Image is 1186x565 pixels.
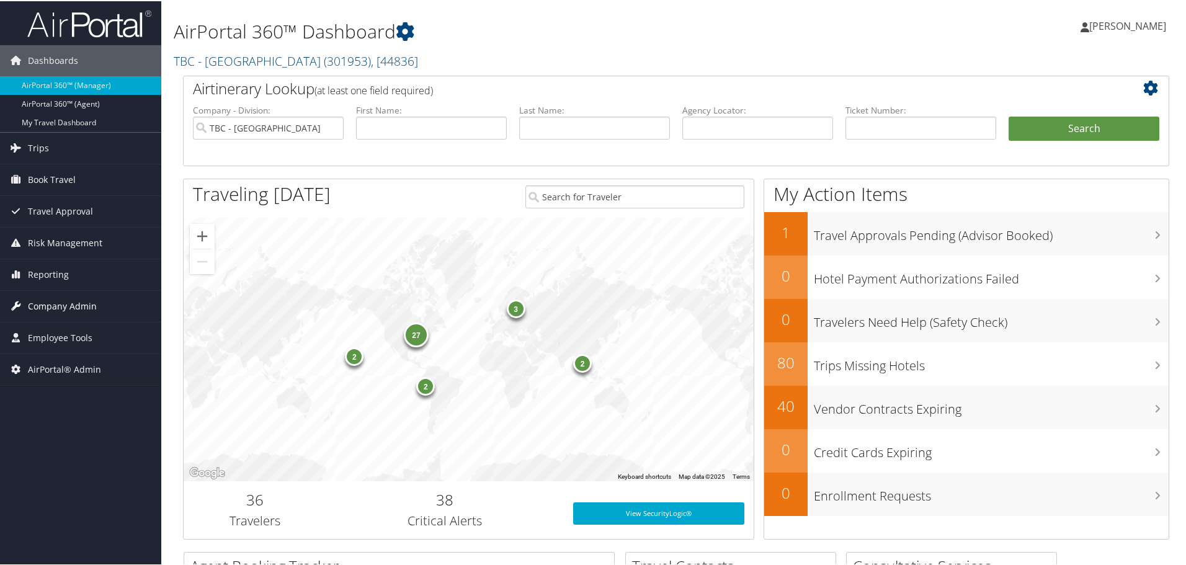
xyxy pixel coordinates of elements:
[764,481,808,502] h2: 0
[519,103,670,115] label: Last Name:
[764,394,808,416] h2: 40
[814,306,1169,330] h3: Travelers Need Help (Safety Check)
[764,438,808,459] h2: 0
[193,180,331,206] h1: Traveling [DATE]
[174,51,418,68] a: TBC - [GEOGRAPHIC_DATA]
[336,511,555,528] h3: Critical Alerts
[190,248,215,273] button: Zoom out
[28,321,92,352] span: Employee Tools
[314,82,433,96] span: (at least one field required)
[345,346,363,365] div: 2
[764,385,1169,428] a: 40Vendor Contracts Expiring
[356,103,507,115] label: First Name:
[28,131,49,162] span: Trips
[187,464,228,480] a: Open this area in Google Maps (opens a new window)
[193,103,344,115] label: Company - Division:
[764,298,1169,341] a: 0Travelers Need Help (Safety Check)
[764,308,808,329] h2: 0
[814,263,1169,287] h3: Hotel Payment Authorizations Failed
[1089,18,1166,32] span: [PERSON_NAME]
[618,471,671,480] button: Keyboard shortcuts
[682,103,833,115] label: Agency Locator:
[764,180,1169,206] h1: My Action Items
[404,321,429,346] div: 27
[764,351,808,372] h2: 80
[324,51,371,68] span: ( 301953 )
[764,471,1169,515] a: 0Enrollment Requests
[193,511,317,528] h3: Travelers
[525,184,744,207] input: Search for Traveler
[28,163,76,194] span: Book Travel
[28,226,102,257] span: Risk Management
[371,51,418,68] span: , [ 44836 ]
[814,480,1169,504] h3: Enrollment Requests
[193,77,1077,98] h2: Airtinerary Lookup
[27,8,151,37] img: airportal-logo.png
[336,488,555,509] h2: 38
[190,223,215,247] button: Zoom in
[814,220,1169,243] h3: Travel Approvals Pending (Advisor Booked)
[764,428,1169,471] a: 0Credit Cards Expiring
[193,488,317,509] h2: 36
[28,44,78,75] span: Dashboards
[28,353,101,384] span: AirPortal® Admin
[764,341,1169,385] a: 80Trips Missing Hotels
[764,254,1169,298] a: 0Hotel Payment Authorizations Failed
[1081,6,1179,43] a: [PERSON_NAME]
[764,211,1169,254] a: 1Travel Approvals Pending (Advisor Booked)
[506,298,525,316] div: 3
[845,103,996,115] label: Ticket Number:
[814,437,1169,460] h3: Credit Cards Expiring
[573,353,592,371] div: 2
[573,501,744,523] a: View SecurityLogic®
[764,221,808,242] h2: 1
[416,376,435,394] div: 2
[28,258,69,289] span: Reporting
[814,350,1169,373] h3: Trips Missing Hotels
[187,464,228,480] img: Google
[814,393,1169,417] h3: Vendor Contracts Expiring
[733,472,750,479] a: Terms (opens in new tab)
[28,290,97,321] span: Company Admin
[174,17,844,43] h1: AirPortal 360™ Dashboard
[28,195,93,226] span: Travel Approval
[764,264,808,285] h2: 0
[1009,115,1159,140] button: Search
[679,472,725,479] span: Map data ©2025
